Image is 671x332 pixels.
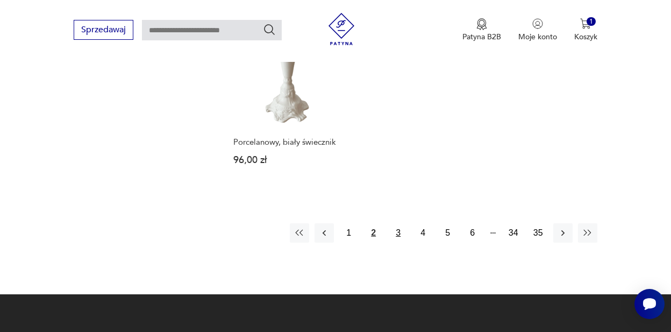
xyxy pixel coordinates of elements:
button: 2 [364,223,383,243]
button: Patyna B2B [462,18,501,42]
p: Moje konto [518,32,557,42]
button: 34 [504,223,523,243]
img: Ikona medalu [476,18,487,30]
img: Patyna - sklep z meblami i dekoracjami vintage [325,13,358,45]
button: 35 [529,223,548,243]
h3: Porcelanowy, biały świecznik [233,138,339,147]
div: 1 [587,17,596,26]
button: 4 [413,223,433,243]
button: Szukaj [263,23,276,36]
button: 1 [339,223,359,243]
button: Sprzedawaj [74,20,133,40]
iframe: Smartsupp widget button [634,289,665,319]
a: Porcelanowy, biały świecznikPorcelanowy, biały świecznik96,00 zł [229,13,344,185]
p: Koszyk [574,32,597,42]
button: 1Koszyk [574,18,597,42]
button: 3 [389,223,408,243]
button: 6 [463,223,482,243]
a: Ikona medaluPatyna B2B [462,18,501,42]
button: 5 [438,223,458,243]
button: Moje konto [518,18,557,42]
a: Sprzedawaj [74,27,133,34]
p: Patyna B2B [462,32,501,42]
img: Ikona koszyka [580,18,591,29]
img: Ikonka użytkownika [532,18,543,29]
p: 96,00 zł [233,156,339,165]
a: Ikonka użytkownikaMoje konto [518,18,557,42]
